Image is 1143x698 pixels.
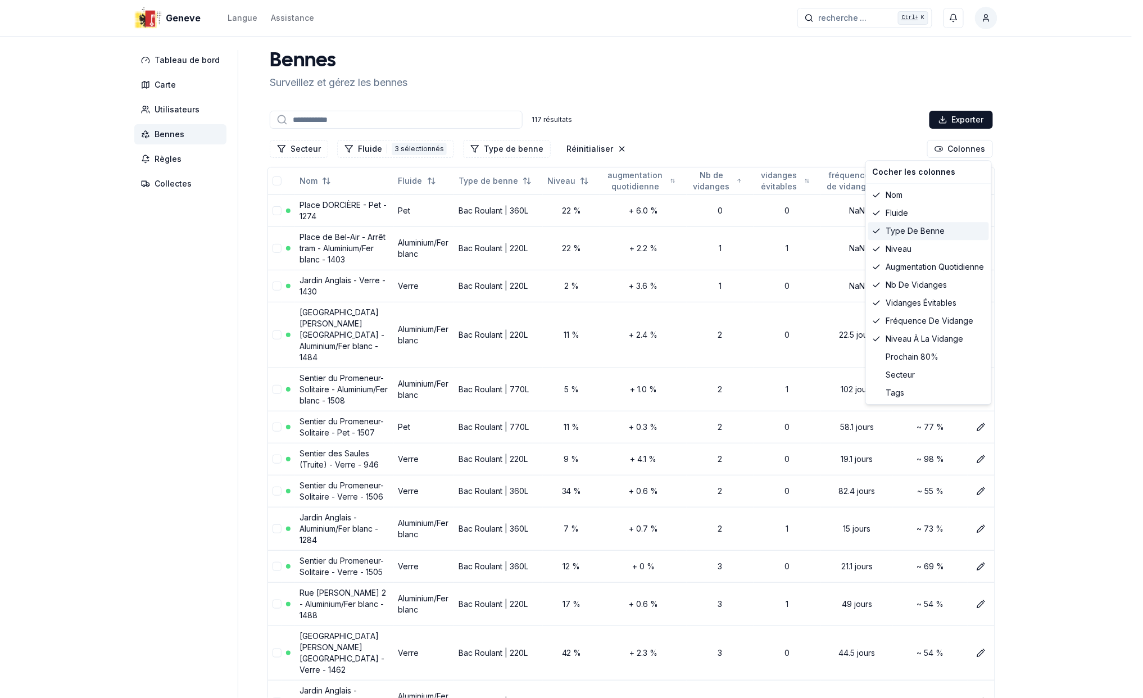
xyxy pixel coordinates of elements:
div: niveau à la vidange [868,330,989,348]
div: Secteur [868,366,989,384]
div: Nb de vidanges [868,276,989,294]
div: vidanges évitables [868,294,989,312]
div: Cocher les colonnes [868,163,989,181]
div: fréquence de vidange [868,312,989,330]
div: Tags [868,384,989,402]
div: augmentation quotidienne [868,258,989,276]
div: Fluide [868,204,989,222]
div: Niveau [868,240,989,258]
div: prochain 80% [868,348,989,366]
div: Cocher les colonnes [865,160,992,405]
div: Type de benne [868,222,989,240]
div: Nom [868,186,989,204]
